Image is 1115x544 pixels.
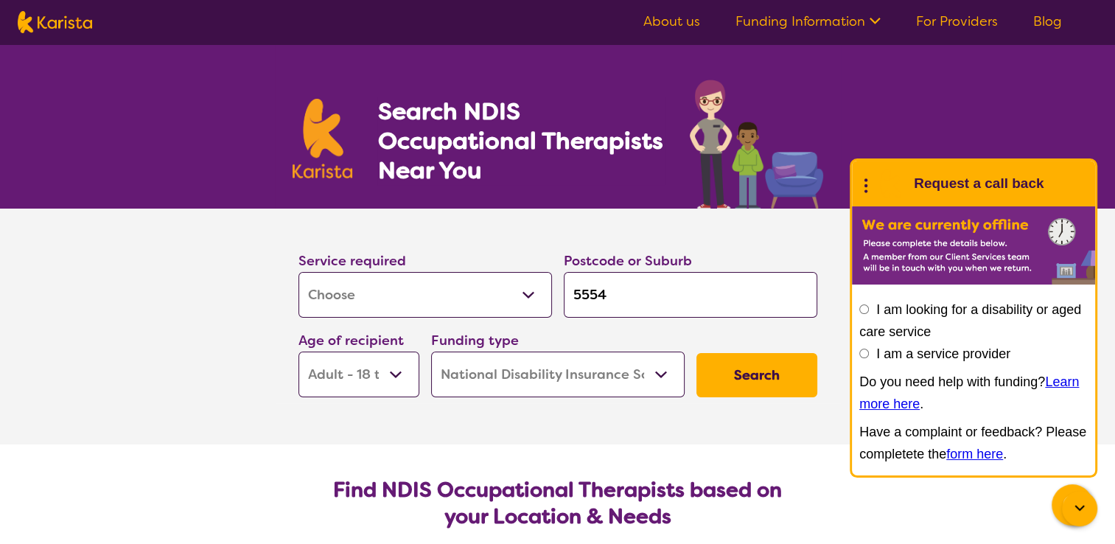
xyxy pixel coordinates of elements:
[310,477,805,530] h2: Find NDIS Occupational Therapists based on your Location & Needs
[696,353,817,397] button: Search
[298,252,406,270] label: Service required
[1033,13,1062,30] a: Blog
[431,332,519,349] label: Funding type
[852,206,1095,285] img: Karista offline chat form to request call back
[377,97,664,185] h1: Search NDIS Occupational Therapists Near You
[859,421,1088,465] p: Have a complaint or feedback? Please completete the .
[859,371,1088,415] p: Do you need help with funding? .
[643,13,700,30] a: About us
[18,11,92,33] img: Karista logo
[875,169,905,198] img: Karista
[914,172,1044,195] h1: Request a call back
[1052,484,1093,526] button: Channel Menu
[293,99,353,178] img: Karista logo
[859,302,1081,339] label: I am looking for a disability or aged care service
[735,13,881,30] a: Funding Information
[690,80,823,209] img: occupational-therapy
[564,272,817,318] input: Type
[564,252,692,270] label: Postcode or Suburb
[946,447,1003,461] a: form here
[298,332,404,349] label: Age of recipient
[916,13,998,30] a: For Providers
[876,346,1010,361] label: I am a service provider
